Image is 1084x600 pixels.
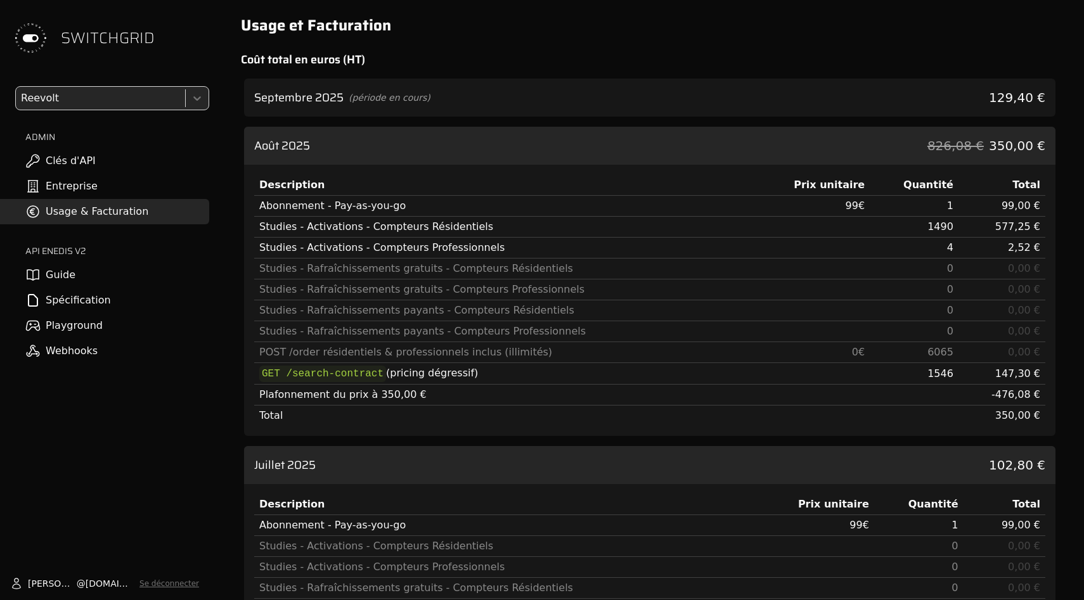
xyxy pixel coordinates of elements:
span: (période en cours) [349,91,430,104]
img: Switchgrid Logo [10,18,51,58]
div: Prix unitaire [759,497,869,512]
span: 4 [947,241,953,253]
span: 0,00 € [1008,283,1040,295]
span: 2,52 € [1008,241,1040,253]
span: [PERSON_NAME] [28,577,77,590]
div: Description [259,497,749,512]
span: 350,00 € [989,137,1045,155]
h3: Juillet 2025 [254,456,316,474]
span: 0 [947,304,953,316]
div: Studies - Activations - Compteurs Professionnels [259,559,749,575]
span: 1 [952,519,958,531]
div: Description [259,177,745,193]
span: 0 [952,582,958,594]
span: 0 [947,283,953,295]
span: 1 [947,200,953,212]
h3: Septembre 2025 [254,89,344,106]
div: Studies - Rafraîchissements gratuits - Compteurs Résidentiels [259,580,749,596]
span: 99 € [849,519,869,531]
span: @ [77,577,86,590]
span: 147,30 € [995,367,1040,380]
span: 0,00 € [1008,262,1040,274]
span: 102,80 € [989,456,1045,474]
div: Studies - Rafraîchissements payants - Compteurs Résidentiels [259,303,745,318]
div: Quantité [875,177,953,193]
span: [DOMAIN_NAME] [86,577,134,590]
span: 99,00 € [1002,200,1040,212]
div: Studies - Rafraîchissements payants - Compteurs Professionnels [259,324,745,339]
code: GET /search-contract [259,366,386,382]
span: 577,25 € [995,220,1040,233]
div: Total [964,177,1040,193]
div: Quantité [879,497,958,512]
span: 0 [952,540,958,552]
span: 99 € [846,200,865,212]
span: 99,00 € [1002,519,1040,531]
span: 129,40 € [989,89,1045,106]
span: -476,08 € [991,388,1040,400]
span: 0 € [852,346,865,358]
div: Studies - Activations - Compteurs Résidentiels [259,219,745,234]
div: Studies - Rafraîchissements gratuits - Compteurs Résidentiels [259,261,745,276]
span: 0 [947,325,953,337]
span: 826,08 € [927,137,984,155]
span: Total [259,409,283,421]
div: Studies - Activations - Compteurs Professionnels [259,240,745,255]
span: 0,00 € [1008,582,1040,594]
div: Prix unitaire [756,177,865,193]
h2: API ENEDIS v2 [25,245,209,257]
span: 0,00 € [1008,304,1040,316]
div: POST /order résidentiels & professionnels inclus (illimités) [259,345,745,360]
span: 0 [947,262,953,274]
span: SWITCHGRID [61,28,155,48]
h2: ADMIN [25,131,209,143]
span: 350,00 € [995,409,1040,421]
div: voir les détails [244,79,1055,117]
span: 0,00 € [1008,540,1040,552]
span: 1490 [927,220,953,233]
div: Total [969,497,1041,512]
span: 0 [952,561,958,573]
h2: Coût total en euros (HT) [241,51,1059,68]
button: Se déconnecter [139,578,199,589]
div: Plafonnement du prix à 350,00 € [259,387,745,402]
div: Studies - Rafraîchissements gratuits - Compteurs Professionnels [259,282,745,297]
div: Abonnement - Pay-as-you-go [259,518,749,533]
span: 0,00 € [1008,346,1040,358]
span: 6065 [927,346,953,358]
span: 0,00 € [1008,561,1040,573]
div: (pricing dégressif) [259,366,745,381]
div: Abonnement - Pay-as-you-go [259,198,745,214]
div: Studies - Activations - Compteurs Résidentiels [259,539,749,554]
h1: Usage et Facturation [241,15,1059,35]
h3: Août 2025 [254,137,310,155]
span: 0,00 € [1008,325,1040,337]
span: 1546 [927,367,953,380]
